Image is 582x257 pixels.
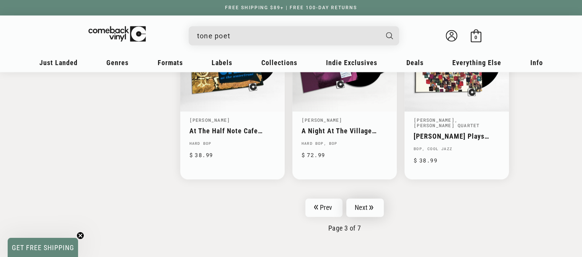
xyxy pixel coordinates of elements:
a: A Night At The Village Vanguard: The Complete Masters [302,127,388,135]
input: When autocomplete results are available use up and down arrows to review and enter to select [197,28,378,44]
span: Indie Exclusives [326,59,377,67]
a: [PERSON_NAME] Plays With The [PERSON_NAME] Quartet [414,132,500,140]
span: Everything Else [452,59,501,67]
a: [PERSON_NAME] [189,117,230,123]
button: Search [379,26,400,45]
span: Formats [158,59,183,67]
span: Labels [212,59,232,67]
span: GET FREE SHIPPING [12,244,74,252]
span: 0 [474,34,477,40]
span: Just Landed [39,59,78,67]
div: GET FREE SHIPPINGClose teaser [8,238,78,257]
a: At The Half Note Cafe Volume 1 [189,127,276,135]
span: Genres [106,59,129,67]
a: Next [346,198,384,217]
button: Close teaser [77,232,84,239]
a: , [PERSON_NAME] Quartet [414,117,479,128]
a: [PERSON_NAME] [302,117,342,123]
span: Deals [406,59,424,67]
nav: Pagination [180,198,509,232]
a: [PERSON_NAME] [414,117,455,123]
a: FREE SHIPPING $89+ | FREE 100-DAY RETURNS [217,5,365,10]
a: Prev [305,198,342,217]
div: Search [189,26,399,45]
p: Page 3 of 7 [180,224,509,232]
span: Info [530,59,543,67]
span: Collections [261,59,297,67]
